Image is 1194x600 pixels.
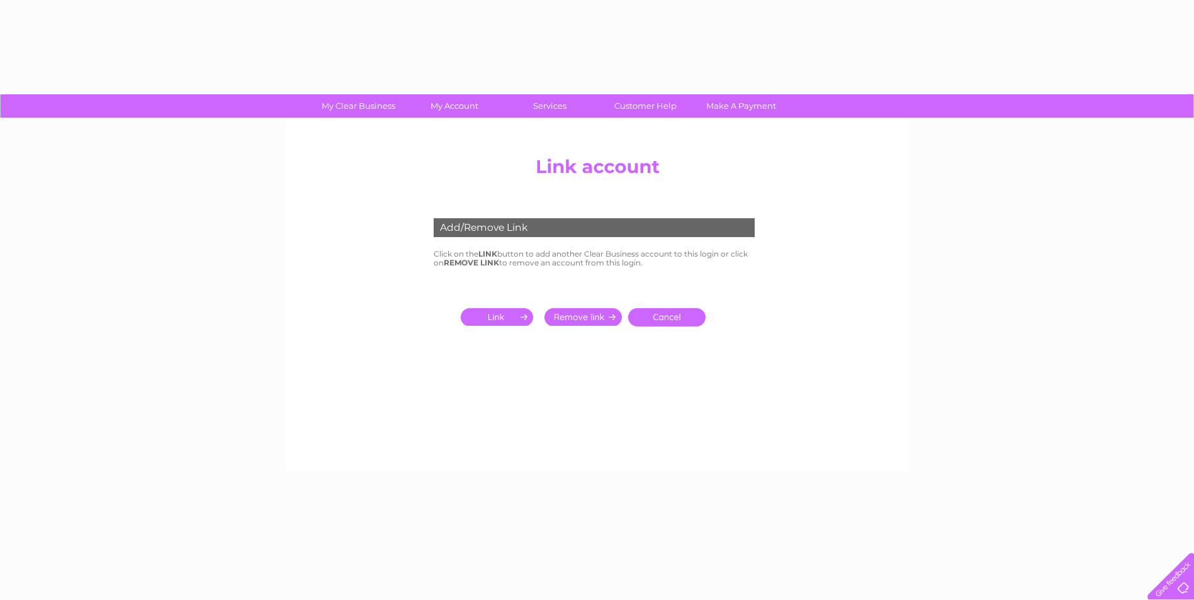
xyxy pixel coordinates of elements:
[628,308,706,326] a: Cancel
[461,308,538,326] input: Submit
[402,94,506,118] a: My Account
[594,94,697,118] a: Customer Help
[434,218,755,237] div: Add/Remove Link
[689,94,793,118] a: Make A Payment
[431,247,764,270] td: Click on the button to add another Clear Business account to this login or click on to remove an ...
[498,94,602,118] a: Services
[544,308,622,326] input: Submit
[478,249,497,258] b: LINK
[307,94,410,118] a: My Clear Business
[444,258,499,267] b: REMOVE LINK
